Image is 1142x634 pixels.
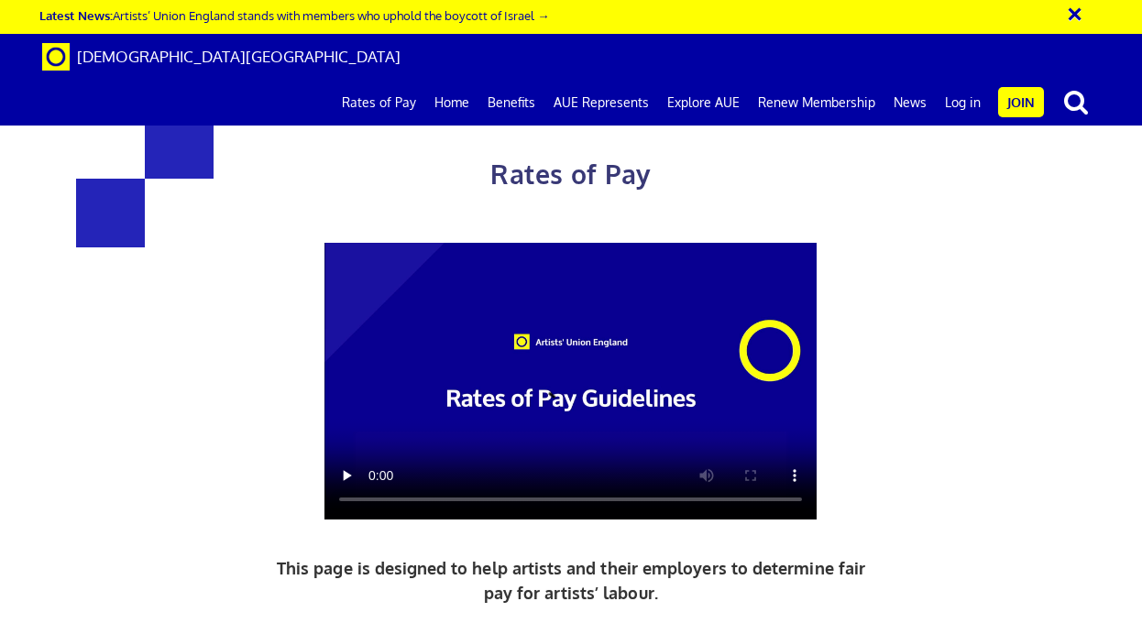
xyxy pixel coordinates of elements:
a: Benefits [478,80,544,126]
strong: Latest News: [39,7,113,23]
a: Rates of Pay [333,80,425,126]
a: Renew Membership [749,80,884,126]
a: News [884,80,936,126]
a: AUE Represents [544,80,658,126]
span: [DEMOGRAPHIC_DATA][GEOGRAPHIC_DATA] [77,47,401,66]
span: Rates of Pay [490,158,651,191]
a: Explore AUE [658,80,749,126]
a: Home [425,80,478,126]
button: search [1048,82,1104,121]
a: Join [998,87,1044,117]
a: Latest News:Artists’ Union England stands with members who uphold the boycott of Israel → [39,7,549,23]
a: Brand [DEMOGRAPHIC_DATA][GEOGRAPHIC_DATA] [28,34,414,80]
a: Log in [936,80,990,126]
